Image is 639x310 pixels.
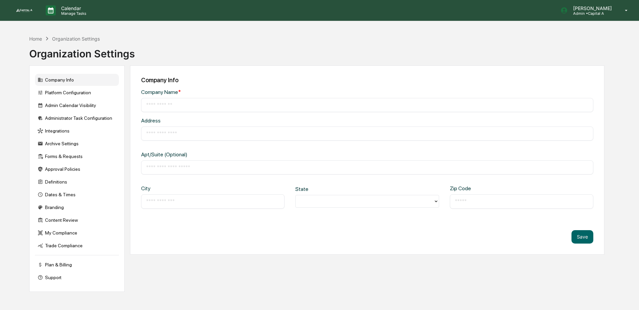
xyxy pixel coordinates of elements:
[35,99,119,111] div: Admin Calendar Visibility
[141,76,593,84] div: Company Info
[35,138,119,150] div: Archive Settings
[568,11,615,16] p: Admin • Capital A
[35,176,119,188] div: Definitions
[35,240,119,252] div: Trade Compliance
[29,42,135,60] div: Organization Settings
[568,5,615,11] p: [PERSON_NAME]
[52,36,100,42] div: Organization Settings
[35,163,119,175] div: Approval Policies
[35,150,119,162] div: Forms & Requests
[141,185,206,192] div: City
[35,271,119,283] div: Support
[29,36,42,42] div: Home
[56,5,90,11] p: Calendar
[571,230,593,244] button: Save
[35,214,119,226] div: Content Review
[35,125,119,137] div: Integrations
[16,9,32,12] img: logo
[35,189,119,201] div: Dates & Times
[35,112,119,124] div: Administrator Task Configuration
[35,74,119,86] div: Company Info
[141,117,345,124] div: Address
[35,227,119,239] div: My Compliance
[56,11,90,16] p: Manage Tasks
[450,185,514,192] div: Zip Code
[295,186,360,192] div: State
[35,201,119,213] div: Branding
[141,151,345,158] div: Apt/Suite (Optional)
[141,89,345,95] div: Company Name
[35,87,119,99] div: Platform Configuration
[35,259,119,271] div: Plan & Billing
